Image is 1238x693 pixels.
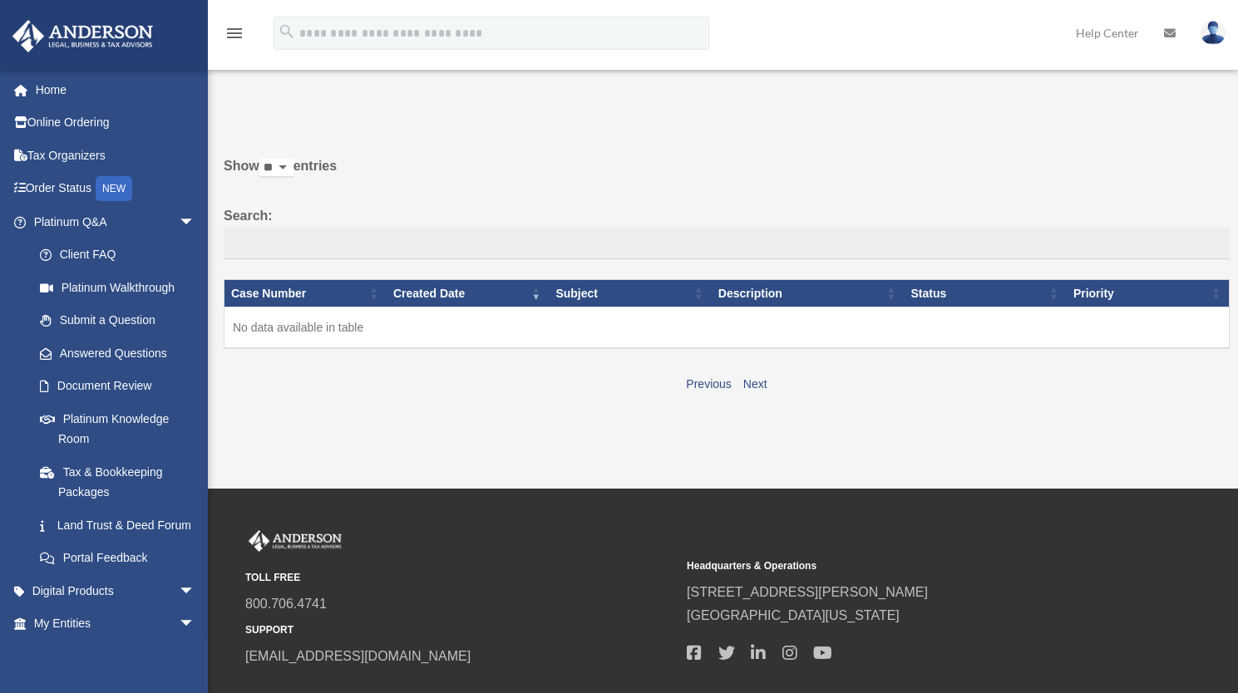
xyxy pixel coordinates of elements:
img: Anderson Advisors Platinum Portal [245,530,345,552]
a: Home [12,73,220,106]
i: search [278,22,296,41]
label: Search: [224,204,1230,259]
th: Subject: activate to sort column ascending [549,279,711,307]
th: Description: activate to sort column ascending [712,279,905,307]
a: [STREET_ADDRESS][PERSON_NAME] [687,585,928,599]
th: Status: activate to sort column ascending [904,279,1066,307]
small: TOLL FREE [245,569,675,587]
span: arrow_drop_down [179,607,212,641]
a: Client FAQ [23,238,212,272]
small: SUPPORT [245,622,675,639]
a: Platinum Knowledge Room [23,402,212,455]
a: [GEOGRAPHIC_DATA][US_STATE] [687,608,900,622]
a: 800.706.4741 [245,597,327,611]
a: Portal Feedback [23,542,212,575]
span: arrow_drop_down [179,205,212,239]
a: Submit a Question [23,304,212,337]
a: Answered Questions [23,337,204,370]
a: My Entitiesarrow_drop_down [12,607,220,641]
a: Next [743,377,767,391]
small: Headquarters & Operations [687,558,1117,575]
a: Platinum Walkthrough [23,271,212,304]
i: menu [224,23,244,43]
a: Land Trust & Deed Forum [23,509,212,542]
img: User Pic [1201,21,1226,45]
a: Online Ordering [12,106,220,140]
input: Search: [224,228,1230,259]
a: Tax & Bookkeeping Packages [23,455,212,509]
label: Show entries [224,155,1230,194]
th: Case Number: activate to sort column ascending [224,279,387,307]
a: Order StatusNEW [12,172,220,206]
a: Digital Productsarrow_drop_down [12,574,220,607]
td: No data available in table [224,307,1230,349]
span: arrow_drop_down [179,574,212,608]
th: Created Date: activate to sort column ascending [387,279,549,307]
th: Priority: activate to sort column ascending [1067,279,1230,307]
div: NEW [96,176,132,201]
img: Anderson Advisors Platinum Portal [7,20,158,52]
a: Tax Organizers [12,139,220,172]
a: Platinum Q&Aarrow_drop_down [12,205,212,238]
a: menu [224,29,244,43]
a: Document Review [23,370,212,403]
select: Showentries [259,159,293,178]
a: Previous [686,377,731,391]
a: [EMAIL_ADDRESS][DOMAIN_NAME] [245,649,471,663]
